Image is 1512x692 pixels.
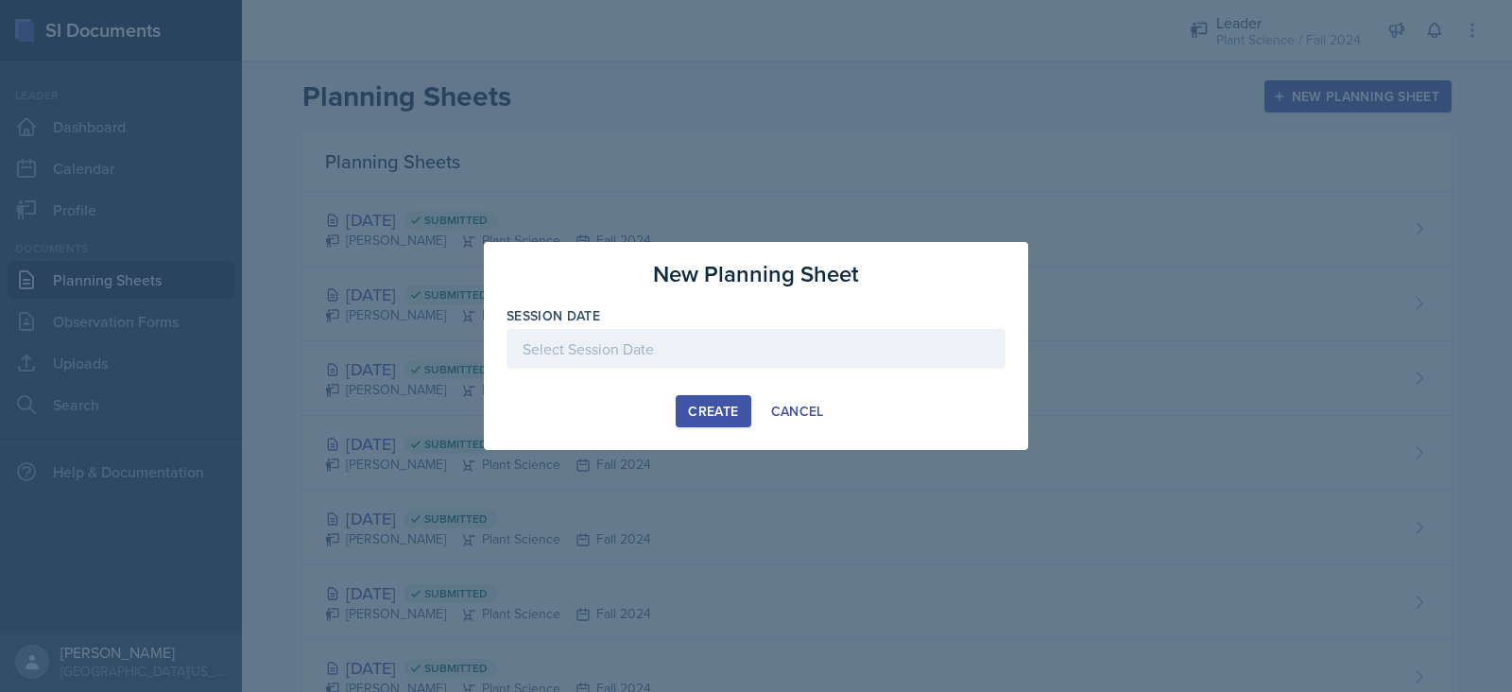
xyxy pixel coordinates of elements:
button: Create [676,395,750,427]
div: Cancel [771,404,824,419]
label: Session Date [507,306,600,325]
div: Create [688,404,738,419]
h3: New Planning Sheet [653,257,859,291]
button: Cancel [759,395,836,427]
